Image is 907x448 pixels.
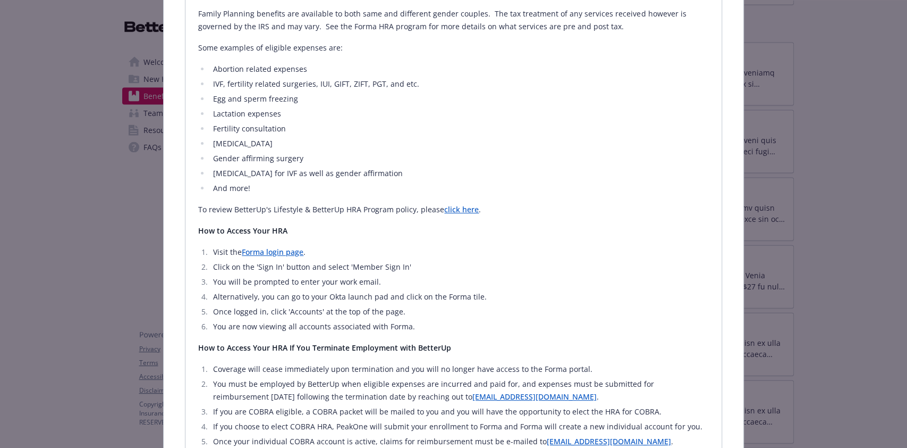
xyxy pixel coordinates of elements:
a: Forma login page [242,247,303,257]
a: [EMAIL_ADDRESS][DOMAIN_NAME] [547,436,671,446]
li: You will be prompted to enter your work email. [210,276,708,288]
li: IVF, fertility related surgeries, IUI, GIFT, ZIFT, PGT, and etc. [210,78,708,90]
li: Gender affirming surgery [210,152,708,165]
p: To review BetterUp's Lifestyle & BetterUp HRA Program policy, please . [198,203,708,216]
li: [MEDICAL_DATA] [210,137,708,150]
li: If you choose to elect COBRA HRA, PeakOne will submit your enrollment to Forma and Forma will cre... [210,420,708,433]
li: Lactation expenses [210,107,708,120]
li: If you are COBRA eligible, a COBRA packet will be mailed to you and you will have the opportunity... [210,405,708,418]
li: You must be employed by BetterUp when eligible expenses are incurred and paid for, and expenses m... [210,378,708,403]
strong: How to Access Your HRA [198,226,287,236]
li: Once your individual COBRA account is active, claims for reimbursement must be e-mailed to . [210,435,708,448]
li: And more! [210,182,708,195]
li: Click on the 'Sign In' button and select 'Member Sign In' [210,261,708,273]
li: Once logged in, click 'Accounts' at the top of the page. [210,305,708,318]
li: Egg and sperm freezing [210,93,708,105]
a: click here [444,204,479,214]
a: [EMAIL_ADDRESS][DOMAIN_NAME] [472,392,597,402]
li: Alternatively, you can go to your Okta launch pad and click on the Forma tile. [210,291,708,303]
li: [MEDICAL_DATA] for IVF as well as gender affirmation [210,167,708,180]
li: Abortion related expenses [210,63,708,76]
strong: How to Access Your HRA If You Terminate Employment with BetterUp [198,343,451,353]
li: Coverage will cease immediately upon termination and you will no longer have access to the Forma ... [210,363,708,376]
p: Some examples of eligible expenses are: [198,42,708,54]
li: Fertility consultation [210,122,708,135]
li: You are now viewing all accounts associated with Forma. [210,320,708,333]
p: Family Planning benefits are available to both same and different gender couples. The tax treatme... [198,7,708,33]
li: Visit the . [210,246,708,259]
